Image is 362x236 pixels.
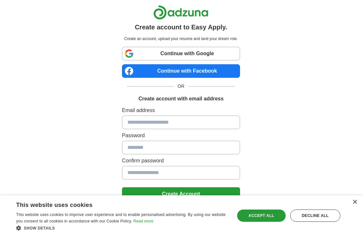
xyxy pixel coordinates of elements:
div: Show details [16,225,228,231]
button: Create Account [122,187,240,201]
a: Continue with Facebook [122,64,240,78]
div: Accept all [237,210,286,222]
label: Confirm password [122,157,240,165]
span: Show details [24,226,55,231]
label: Email address [122,107,240,114]
label: Password [122,132,240,139]
img: Adzuna logo [153,5,208,20]
h1: Create account with email address [138,95,224,103]
a: Read more, opens a new window [133,219,153,223]
a: Continue with Google [122,47,240,60]
div: Decline all [290,210,340,222]
div: Close [352,200,357,205]
span: OR [174,83,188,90]
p: Create an account, upload your resume and land your dream role. [123,36,239,42]
h1: Create account to Easy Apply. [135,22,227,32]
div: This website uses cookies [16,199,212,209]
span: This website uses cookies to improve user experience and to enable personalised advertising. By u... [16,212,226,223]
